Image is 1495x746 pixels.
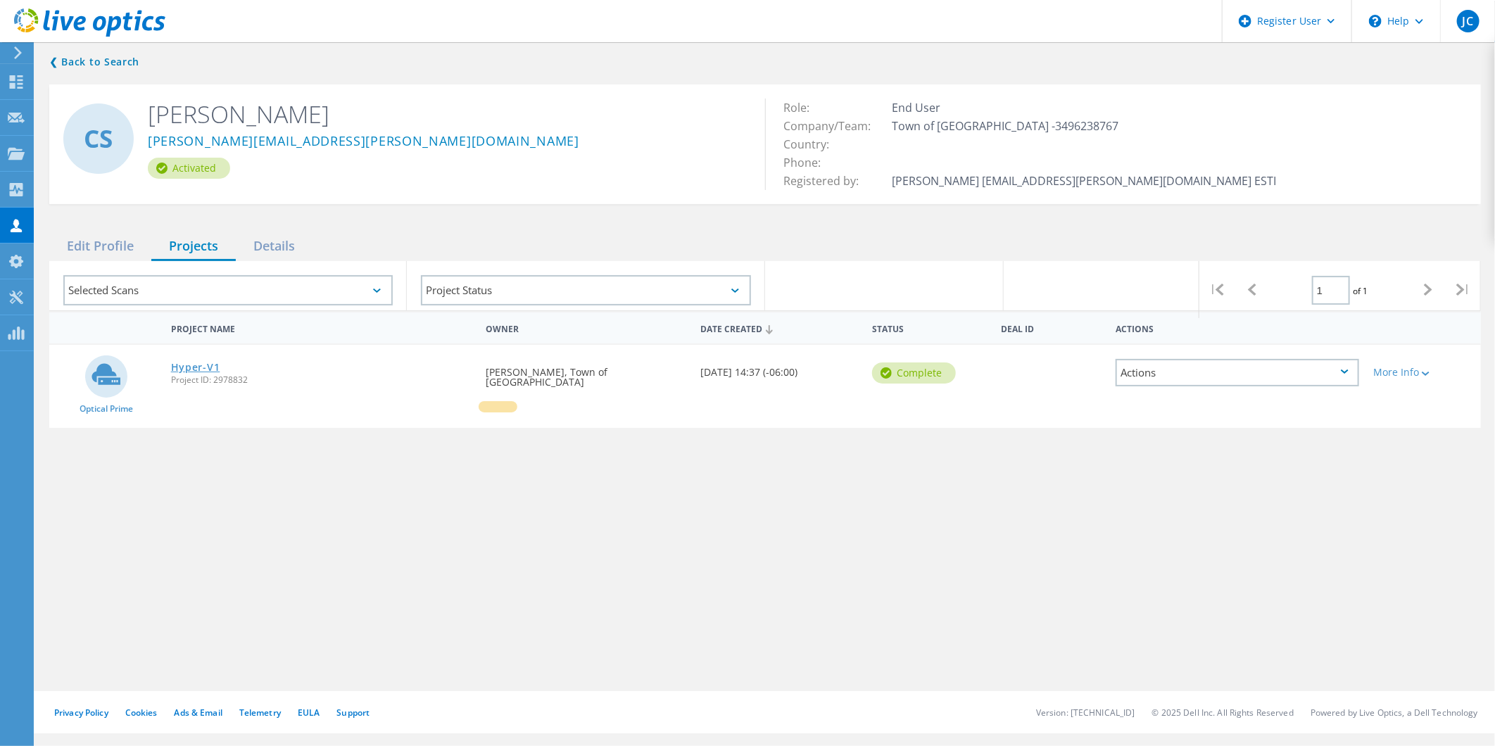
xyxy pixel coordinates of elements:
[1152,707,1294,719] li: © 2025 Dell Inc. All Rights Reserved
[49,53,139,70] a: Back to search
[14,30,165,39] a: Live Optics Dashboard
[1109,315,1366,341] div: Actions
[125,707,158,719] a: Cookies
[693,345,865,391] div: [DATE] 14:37 (-06:00)
[1463,15,1473,27] span: JC
[865,315,994,341] div: Status
[479,315,693,341] div: Owner
[892,118,1133,134] span: Town of [GEOGRAPHIC_DATA] -3496238767
[1373,367,1474,377] div: More Info
[80,405,133,413] span: Optical Prime
[1199,261,1235,318] div: |
[1446,261,1481,318] div: |
[783,100,824,115] span: Role:
[872,362,956,384] div: Complete
[49,232,151,261] div: Edit Profile
[994,315,1109,341] div: Deal Id
[151,232,236,261] div: Projects
[54,707,108,719] a: Privacy Policy
[148,158,230,179] div: Activated
[175,707,222,719] a: Ads & Email
[239,707,281,719] a: Telemetry
[1354,285,1368,297] span: of 1
[1311,707,1478,719] li: Powered by Live Optics, a Dell Technology
[783,137,843,152] span: Country:
[783,173,873,189] span: Registered by:
[888,99,1280,117] td: End User
[63,275,393,305] div: Selected Scans
[888,172,1280,190] td: [PERSON_NAME] [EMAIL_ADDRESS][PERSON_NAME][DOMAIN_NAME] ESTI
[693,315,865,341] div: Date Created
[1116,359,1359,386] div: Actions
[479,345,693,401] div: [PERSON_NAME], Town of [GEOGRAPHIC_DATA]
[148,99,744,129] h2: [PERSON_NAME]
[1369,15,1382,27] svg: \n
[171,376,472,384] span: Project ID: 2978832
[1036,707,1135,719] li: Version: [TECHNICAL_ID]
[421,275,750,305] div: Project Status
[336,707,370,719] a: Support
[84,127,113,151] span: CS
[783,155,835,170] span: Phone:
[298,707,320,719] a: EULA
[236,232,313,261] div: Details
[171,362,220,372] a: Hyper-V1
[164,315,479,341] div: Project Name
[783,118,885,134] span: Company/Team:
[148,134,579,149] a: [PERSON_NAME][EMAIL_ADDRESS][PERSON_NAME][DOMAIN_NAME]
